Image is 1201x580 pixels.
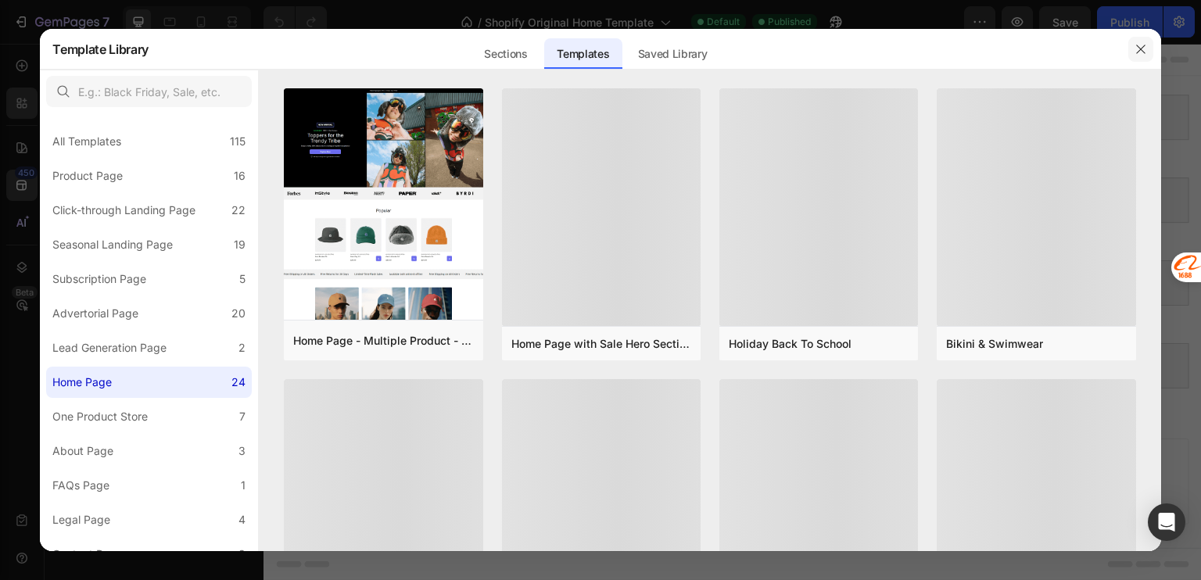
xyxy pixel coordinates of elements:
[52,235,173,254] div: Seasonal Landing Page
[448,64,515,83] span: Image banner
[469,230,494,249] span: Apps
[52,442,113,460] div: About Page
[52,510,110,529] div: Legal Page
[432,386,507,403] span: Add section
[52,304,138,323] div: Advertorial Page
[52,476,109,495] div: FAQs Page
[239,407,246,426] div: 7
[234,166,246,185] div: 16
[231,304,246,323] div: 20
[238,510,246,529] div: 4
[52,132,121,151] div: All Templates
[396,313,568,331] span: Shopify section: collapsible-content
[526,441,643,455] span: then drag & drop elements
[544,38,622,70] div: Templates
[52,201,195,220] div: Click-through Landing Page
[471,38,540,70] div: Sections
[234,235,246,254] div: 19
[293,441,400,455] span: inspired by CRO experts
[238,442,246,460] div: 3
[52,545,123,564] div: Contact Page
[1148,503,1185,541] div: Open Intercom Messenger
[626,38,720,70] div: Saved Library
[436,147,528,166] span: Featured collection
[231,373,246,392] div: 24
[946,335,1043,352] div: Bikini & Swimwear
[301,421,396,438] div: Choose templates
[238,338,246,357] div: 2
[52,373,112,392] div: Home Page
[230,132,246,151] div: 115
[46,76,252,107] input: E.g.: Black Friday, Sale, etc.
[52,407,148,426] div: One Product Store
[241,476,246,495] div: 1
[52,270,146,288] div: Subscription Page
[238,545,246,564] div: 2
[511,335,691,352] div: Home Page with Sale Hero Section
[52,166,123,185] div: Product Page
[421,441,505,455] span: from URL or image
[424,421,506,438] div: Generate layout
[231,201,246,220] div: 22
[52,29,149,70] h2: Template Library
[52,338,167,357] div: Lead Generation Page
[729,335,851,352] div: Holiday Back To School
[293,331,473,350] div: Home Page - Multiple Product - Apparel - Style 4
[239,270,246,288] div: 5
[538,421,633,438] div: Add blank section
